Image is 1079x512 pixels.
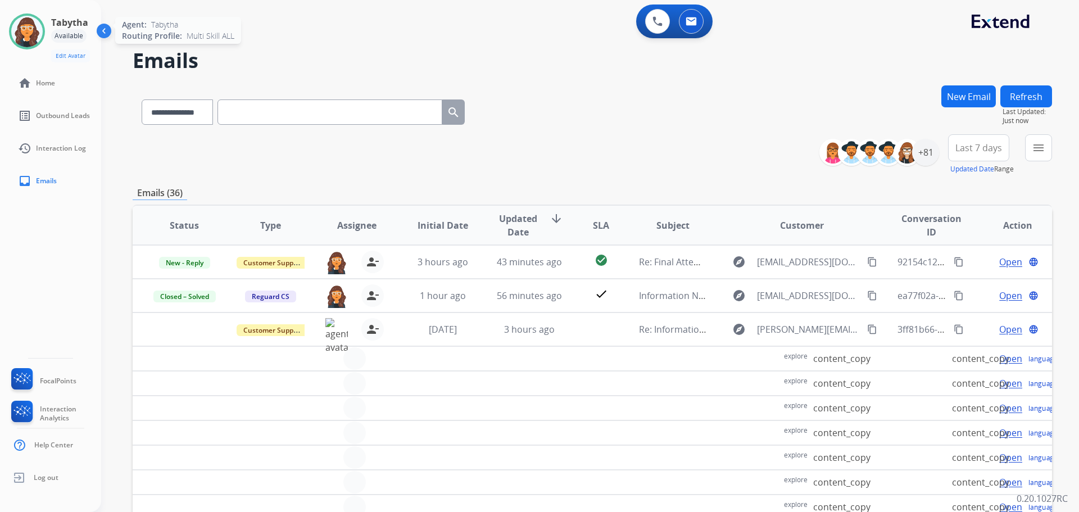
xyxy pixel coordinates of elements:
[595,253,608,267] mat-icon: check_circle
[237,257,310,269] span: Customer Support
[952,475,965,489] mat-icon: content_copy
[366,289,379,302] mat-icon: person_remove
[757,255,862,269] span: [EMAIL_ADDRESS][DOMAIN_NAME]
[999,255,1022,269] span: Open
[325,284,348,308] img: agent-avatar
[952,451,965,464] mat-icon: content_copy
[11,16,43,47] img: avatar
[1028,502,1039,512] mat-icon: language
[159,257,210,269] span: New - Reply
[1028,257,1039,267] mat-icon: language
[784,352,797,365] mat-icon: explore
[497,289,562,302] span: 56 minutes ago
[912,139,939,166] div: +81
[999,426,1022,439] span: Open
[34,441,73,450] span: Help Center
[954,291,964,301] mat-icon: content_copy
[639,289,725,302] span: Information Needed
[867,324,877,334] mat-icon: content_copy
[187,30,234,42] span: Multi Skill ALL
[1028,378,1039,388] mat-icon: language
[36,79,55,88] span: Home
[18,174,31,188] mat-icon: inbox
[18,109,31,123] mat-icon: list_alt
[813,451,827,464] mat-icon: content_copy
[1028,354,1039,364] mat-icon: language
[639,256,711,268] span: Re: Final Attempt
[237,324,310,336] span: Customer Support
[757,323,862,336] span: [PERSON_NAME][EMAIL_ADDRESS][DOMAIN_NAME]
[366,255,379,269] mat-icon: person_remove
[496,212,541,239] span: Updated Date
[170,219,199,232] span: Status
[955,146,1002,150] span: Last 7 days
[51,29,87,43] div: Available
[1000,85,1052,107] button: Refresh
[999,323,1022,336] span: Open
[593,219,609,232] span: SLA
[784,377,797,390] mat-icon: explore
[51,49,90,62] button: Edit Avatar
[950,165,994,174] button: Updated Date
[952,401,965,415] mat-icon: content_copy
[784,451,797,464] mat-icon: explore
[325,251,348,274] img: agent-avatar
[122,30,182,42] span: Routing Profile:
[1028,324,1039,334] mat-icon: language
[897,256,1069,268] span: 92154c12-2f32-4eb3-a5d6-91ba6192dcea
[813,426,827,439] mat-icon: content_copy
[151,19,178,30] span: Tabytha
[867,257,877,267] mat-icon: content_copy
[656,219,690,232] span: Subject
[999,352,1022,365] span: Open
[1028,291,1039,301] mat-icon: language
[757,289,862,302] span: [EMAIL_ADDRESS][DOMAIN_NAME]
[18,142,31,155] mat-icon: history
[999,377,1022,390] span: Open
[954,324,964,334] mat-icon: content_copy
[40,377,76,386] span: FocalPoints
[133,186,187,200] p: Emails (36)
[732,255,746,269] mat-icon: explore
[36,144,86,153] span: Interaction Log
[999,289,1022,302] span: Open
[999,451,1022,464] span: Open
[897,289,1065,302] span: ea77f02a-b010-44c1-a777-0bcf745d03bf
[1017,492,1068,505] p: 0.20.1027RC
[784,426,797,439] mat-icon: explore
[1003,107,1052,116] span: Last Updated:
[948,134,1009,161] button: Last 7 days
[260,219,281,232] span: Type
[418,256,468,268] span: 3 hours ago
[36,111,90,120] span: Outbound Leads
[429,323,457,336] span: [DATE]
[418,219,468,232] span: Initial Date
[40,405,101,423] span: Interaction Analytics
[897,323,1063,336] span: 3ff81b66-e6ef-42c3-ab3b-a10a5e50f8a1
[497,256,562,268] span: 43 minutes ago
[337,219,377,232] span: Assignee
[867,291,877,301] mat-icon: content_copy
[9,368,76,394] a: FocalPoints
[784,401,797,415] mat-icon: explore
[954,257,964,267] mat-icon: content_copy
[952,426,965,439] mat-icon: content_copy
[18,76,31,90] mat-icon: home
[952,377,965,390] mat-icon: content_copy
[36,176,57,185] span: Emails
[595,287,608,301] mat-icon: check
[153,291,216,302] span: Closed – Solved
[1028,403,1039,413] mat-icon: language
[9,401,101,427] a: Interaction Analytics
[950,164,1014,174] span: Range
[732,323,746,336] mat-icon: explore
[1028,428,1039,438] mat-icon: language
[420,289,466,302] span: 1 hour ago
[550,212,563,225] mat-icon: arrow_downward
[813,352,827,365] mat-icon: content_copy
[999,475,1022,489] span: Open
[941,85,996,107] button: New Email
[1032,141,1045,155] mat-icon: menu
[732,289,746,302] mat-icon: explore
[447,106,460,119] mat-icon: search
